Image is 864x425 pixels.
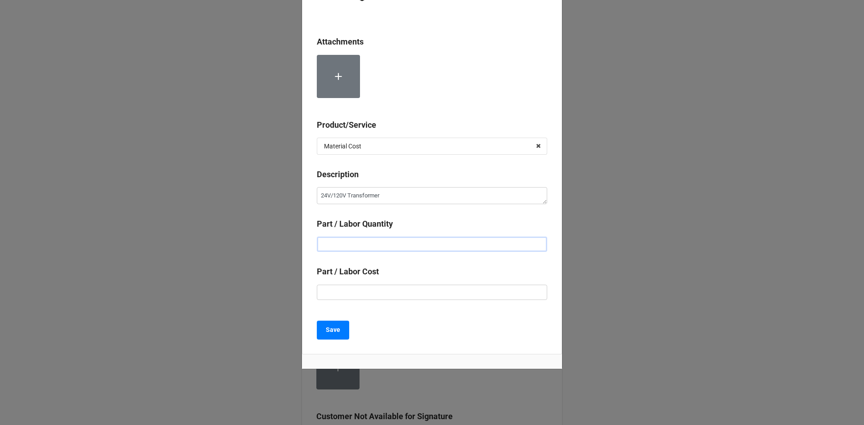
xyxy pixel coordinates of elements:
[317,187,547,204] textarea: 24V/120V Transformer
[317,321,349,340] button: Save
[317,36,364,48] label: Attachments
[317,265,379,278] label: Part / Labor Cost
[317,218,393,230] label: Part / Labor Quantity
[317,168,359,181] label: Description
[317,119,376,131] label: Product/Service
[326,325,340,335] b: Save
[324,143,361,149] div: Material Cost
